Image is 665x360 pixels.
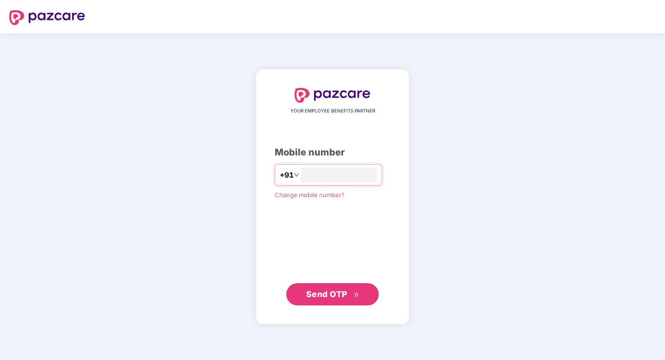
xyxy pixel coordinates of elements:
[275,191,345,199] a: Change mobile number?
[286,283,379,305] button: Send OTPdouble-right
[280,169,294,181] span: +91
[9,10,85,25] img: logo
[294,172,299,178] span: down
[275,145,390,160] div: Mobile number
[290,107,375,115] span: YOUR EMPLOYEE BENEFITS PARTNER
[353,292,359,298] span: double-right
[306,289,347,299] span: Send OTP
[295,88,370,103] img: logo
